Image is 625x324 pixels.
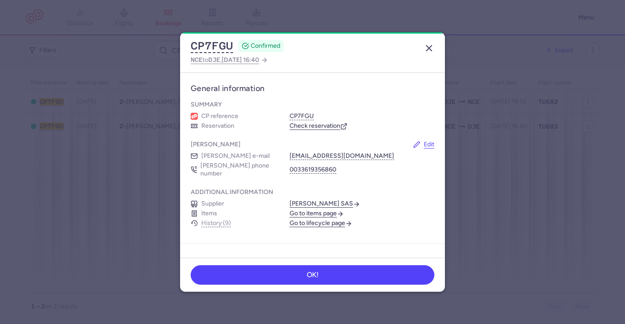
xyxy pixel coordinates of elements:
[191,56,203,63] span: NCE
[290,219,352,227] a: Go to lifecycle page
[208,56,220,63] span: DJE
[191,39,233,53] button: CP7FGU
[201,122,234,130] span: Reservation
[290,200,360,208] a: [PERSON_NAME] SAS
[191,101,222,109] h4: Summary
[191,188,273,196] h4: Additional information
[290,166,336,174] button: 0033619356860
[201,112,238,120] span: CP reference
[413,141,434,149] button: Edit
[200,162,279,178] span: [PERSON_NAME] phone number
[307,271,319,279] span: OK!
[222,56,259,64] span: [DATE] 16:40
[290,122,347,130] a: Check reservation
[201,220,231,227] button: History (9)
[201,152,270,160] span: [PERSON_NAME] e-mail
[290,152,394,160] button: [EMAIL_ADDRESS][DOMAIN_NAME]
[290,210,344,217] a: Go to items page
[191,113,198,120] figure: 1L airline logo
[191,54,268,65] a: NCEtoDJE,[DATE] 16:40
[201,210,217,217] span: Items
[191,265,434,285] button: OK!
[191,54,259,65] span: to ,
[201,200,224,208] span: Supplier
[290,112,314,120] button: CP7FGU
[191,84,434,94] h3: General information
[191,141,241,149] h4: [PERSON_NAME]
[251,42,280,50] span: CONFIRMED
